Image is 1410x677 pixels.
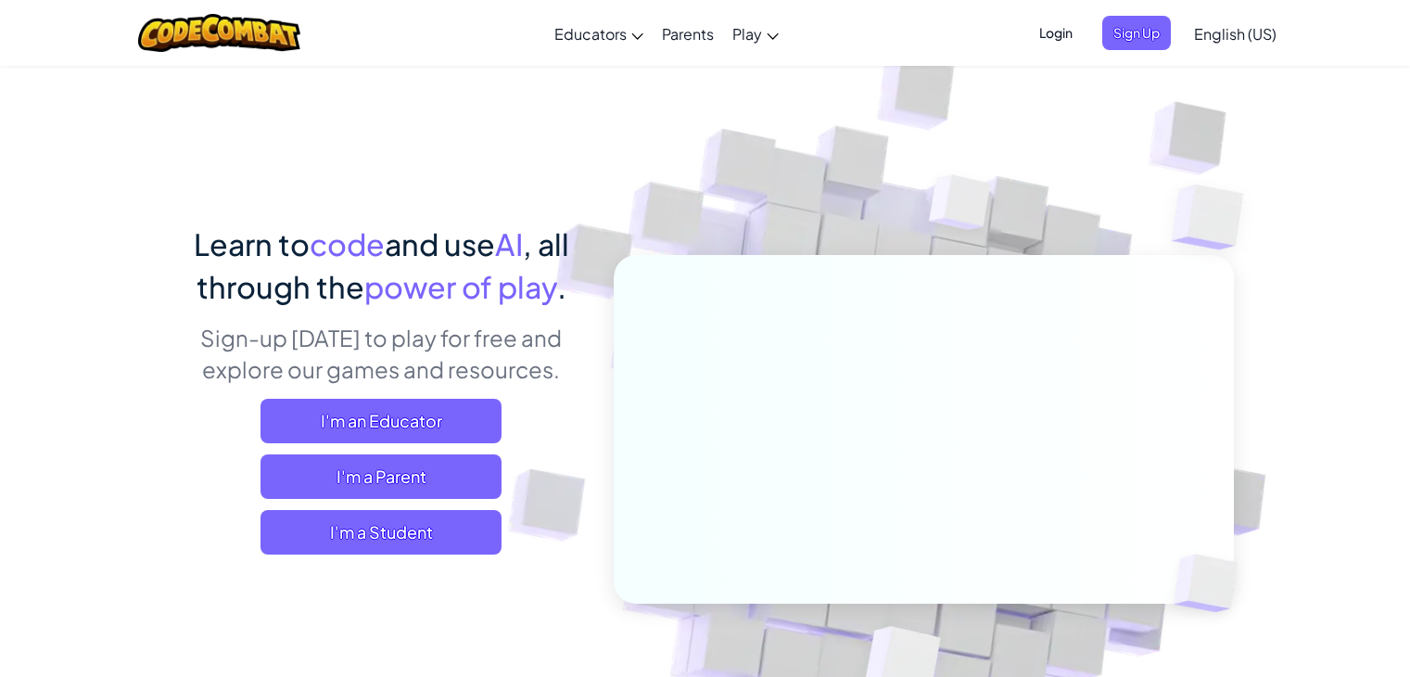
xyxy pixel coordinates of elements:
[364,268,557,305] span: power of play
[1194,24,1277,44] span: English (US)
[260,510,502,555] button: I'm a Student
[385,225,495,262] span: and use
[557,268,566,305] span: .
[138,14,300,52] img: CodeCombat logo
[545,8,653,58] a: Educators
[653,8,723,58] a: Parents
[1142,516,1281,651] img: Overlap cubes
[310,225,385,262] span: code
[1135,139,1295,296] img: Overlap cubes
[177,322,586,385] p: Sign-up [DATE] to play for free and explore our games and resources.
[194,225,310,262] span: Learn to
[894,138,1027,276] img: Overlap cubes
[495,225,523,262] span: AI
[554,24,627,44] span: Educators
[732,24,762,44] span: Play
[260,454,502,499] a: I'm a Parent
[1028,16,1084,50] button: Login
[1102,16,1171,50] button: Sign Up
[260,399,502,443] a: I'm an Educator
[723,8,788,58] a: Play
[1185,8,1286,58] a: English (US)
